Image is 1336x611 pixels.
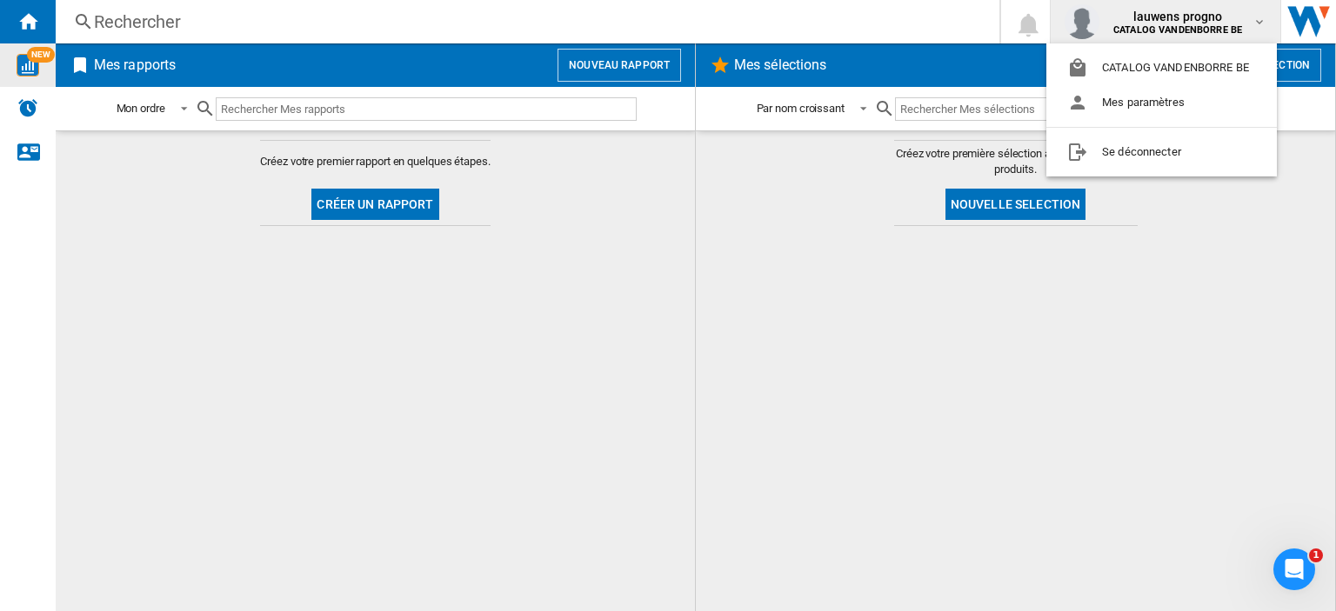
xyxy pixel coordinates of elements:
[1046,85,1277,120] button: Mes paramètres
[1309,548,1323,562] span: 1
[1273,548,1315,590] iframe: Intercom live chat
[1046,135,1277,169] button: Se déconnecter
[1046,50,1277,85] button: CATALOG VANDENBORRE BE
